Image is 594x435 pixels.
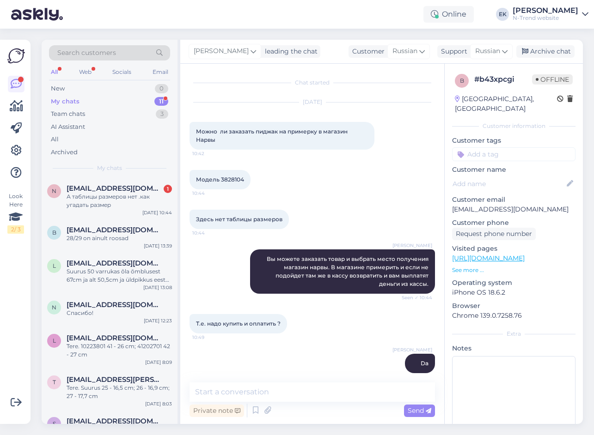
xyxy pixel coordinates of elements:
[452,344,576,353] p: Notes
[452,165,576,175] p: Customer name
[452,228,536,240] div: Request phone number
[267,255,430,287] span: Вы можете заказать товар и выбрать место получения магазин нарвы. В магазине примерить и если не ...
[52,304,56,311] span: n
[452,147,576,161] input: Add a tag
[194,46,249,56] span: [PERSON_NAME]
[51,97,80,106] div: My chats
[51,122,85,132] div: AI Assistant
[145,359,172,366] div: [DATE] 8:09
[52,229,56,236] span: b
[67,259,163,267] span: loreta66@inbox.lv
[455,94,557,114] div: [GEOGRAPHIC_DATA], [GEOGRAPHIC_DATA]
[145,400,172,407] div: [DATE] 8:03
[261,47,318,56] div: leading the chat
[421,360,429,367] span: Da
[452,244,576,254] p: Visited pages
[164,185,172,193] div: 1
[67,375,163,384] span: triin.reisberg@outlook.com
[49,66,60,78] div: All
[192,190,227,197] span: 10:44
[67,234,172,242] div: 28/29 on ainult roosad
[196,320,281,327] span: Т.е. надо купить и оплатить ?
[110,66,133,78] div: Socials
[452,278,576,288] p: Operating system
[151,66,170,78] div: Email
[423,6,474,23] div: Online
[460,77,464,84] span: b
[392,242,432,249] span: [PERSON_NAME]
[408,406,431,415] span: Send
[67,384,172,400] div: Tere. Suurus 25 - 16,5 cm; 26 - 16,9 cm; 27 - 17,7 cm
[453,179,565,189] input: Add name
[67,301,163,309] span: n_a_ti_k_a@list.ru
[53,420,56,427] span: s
[452,254,525,262] a: [URL][DOMAIN_NAME]
[97,164,122,172] span: My chats
[7,225,24,234] div: 2 / 3
[192,230,227,236] span: 10:44
[392,46,417,56] span: Russian
[51,109,85,119] div: Team chats
[51,135,59,144] div: All
[398,374,432,381] span: Seen ✓ 10:49
[452,301,576,311] p: Browser
[196,216,282,223] span: Здесь нет таблицы размеров
[144,242,172,249] div: [DATE] 13:39
[452,330,576,338] div: Extra
[452,122,576,130] div: Customer information
[349,47,385,56] div: Customer
[532,74,573,85] span: Offline
[392,346,432,353] span: [PERSON_NAME]
[452,311,576,320] p: Chrome 139.0.7258.76
[53,379,56,386] span: t
[192,150,227,157] span: 10:42
[398,294,432,301] span: Seen ✓ 10:44
[77,66,93,78] div: Web
[452,218,576,228] p: Customer phone
[155,84,168,93] div: 0
[53,262,56,269] span: l
[67,267,172,284] div: Suurus 50 varrukas õla õmblusest 67cm ja alt 50,5cm ja üldpikkus eest 83cm ja tagant 88cm. Suurus...
[7,192,24,234] div: Look Here
[144,317,172,324] div: [DATE] 12:23
[192,334,227,341] span: 10:49
[67,334,163,342] span: loreta66@inbox.lv
[474,74,532,85] div: # b43xpcgi
[154,97,168,106] div: 11
[452,195,576,205] p: Customer email
[516,45,575,58] div: Archive chat
[513,7,578,14] div: [PERSON_NAME]
[67,184,163,193] span: natalya6310@bk.ru
[452,288,576,297] p: iPhone OS 18.6.2
[452,136,576,145] p: Customer tags
[67,417,163,425] span: svetasi@ukr.net
[513,14,578,22] div: N-Trend website
[57,48,116,58] span: Search customers
[7,47,25,65] img: Askly Logo
[452,205,576,214] p: [EMAIL_ADDRESS][DOMAIN_NAME]
[143,284,172,291] div: [DATE] 13:08
[452,266,576,274] p: See more ...
[496,8,509,21] div: EK
[196,176,244,183] span: Модель 3828104
[53,337,56,344] span: l
[513,7,588,22] a: [PERSON_NAME]N-Trend website
[67,226,163,234] span: blaurimaa@gmail.com
[190,98,435,106] div: [DATE]
[67,342,172,359] div: Tere. 10223801 41 - 26 cm; 41202701 42 - 27 cm
[51,148,78,157] div: Archived
[190,405,244,417] div: Private note
[475,46,500,56] span: Russian
[196,128,349,143] span: Можно ли заказать пиджак на примерку в магазин Нарвы
[67,309,172,317] div: Спасибо!
[190,79,435,87] div: Chat started
[67,193,172,209] div: А таблицы размеров нет .как угадать размер
[437,47,467,56] div: Support
[142,209,172,216] div: [DATE] 10:44
[51,84,65,93] div: New
[156,109,168,119] div: 3
[52,187,56,194] span: n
